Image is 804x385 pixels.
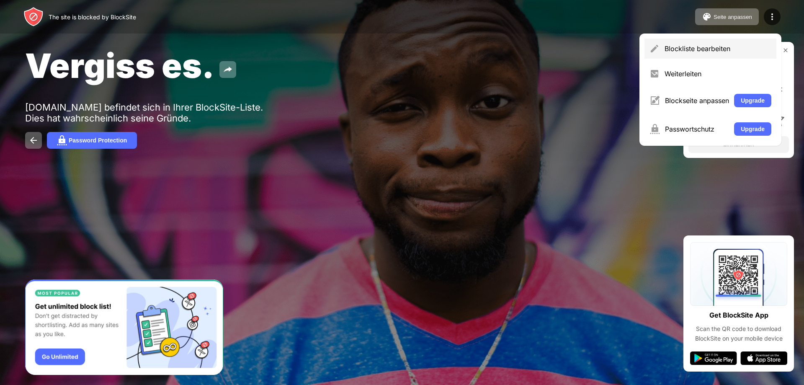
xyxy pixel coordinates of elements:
[702,12,712,22] img: pallet.svg
[734,122,771,136] button: Upgrade
[25,279,223,375] iframe: Banner
[28,135,39,145] img: back.svg
[649,69,660,79] img: menu-redirect.svg
[695,8,759,25] button: Seite anpassen
[69,137,127,144] div: Password Protection
[23,7,44,27] img: header-logo.svg
[25,45,214,86] span: Vergiss es.
[709,309,768,321] div: Get BlockSite App
[690,324,787,343] div: Scan the QR code to download BlockSite on your mobile device
[714,14,752,20] div: Seite anpassen
[223,65,233,75] img: share.svg
[782,47,789,54] img: rate-us-close.svg
[649,124,660,134] img: menu-password.svg
[665,44,771,53] div: Blockliste bearbeiten
[690,351,737,365] img: google-play.svg
[690,242,787,306] img: qrcode.svg
[25,102,284,124] div: [DOMAIN_NAME] befindet sich in Ihrer BlockSite-Liste. Dies hat wahrscheinlich seine Gründe.
[665,125,729,133] div: Passwortschutz
[734,94,771,107] button: Upgrade
[47,132,137,149] button: Password Protection
[767,12,777,22] img: menu-icon.svg
[649,44,660,54] img: menu-pencil.svg
[665,70,771,78] div: Weiterleiten
[740,351,787,365] img: app-store.svg
[649,96,660,106] img: menu-customize.svg
[665,96,729,105] div: Blockseite anpassen
[57,135,67,145] img: password.svg
[49,13,136,21] div: The site is blocked by BlockSite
